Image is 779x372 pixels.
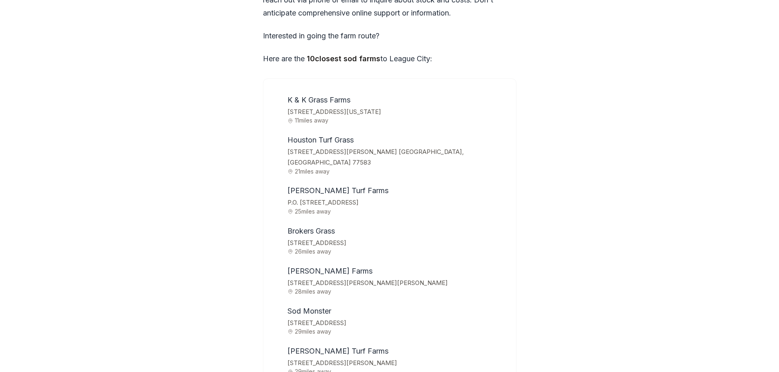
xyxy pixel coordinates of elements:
[287,227,335,235] span: Brokers Grass
[287,186,388,195] span: [PERSON_NAME] Turf Farms
[287,267,373,275] span: [PERSON_NAME] Farms
[287,288,506,294] span: 28 miles away
[287,96,350,104] span: K & K Grass Farms
[287,358,506,369] span: [STREET_ADDRESS][PERSON_NAME]
[307,54,380,63] strong: 10 closest sod farms
[287,107,506,118] span: [STREET_ADDRESS][US_STATE]
[287,328,506,334] span: 29 miles away
[287,208,506,214] span: 25 miles away
[287,117,506,123] span: 11 miles away
[287,238,506,249] span: [STREET_ADDRESS]
[287,307,331,315] span: Sod Monster
[287,347,388,355] span: [PERSON_NAME] Turf Farms
[287,278,506,289] span: [STREET_ADDRESS][PERSON_NAME][PERSON_NAME]
[287,197,506,208] span: P.O. [STREET_ADDRESS]
[287,168,506,174] span: 21 miles away
[287,248,506,254] span: 26 miles away
[287,147,506,168] span: [STREET_ADDRESS][PERSON_NAME] [GEOGRAPHIC_DATA], [GEOGRAPHIC_DATA] 77583
[287,318,506,329] span: [STREET_ADDRESS]
[287,136,354,144] span: Houston Turf Grass
[263,29,516,42] p: Interested in going the farm route?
